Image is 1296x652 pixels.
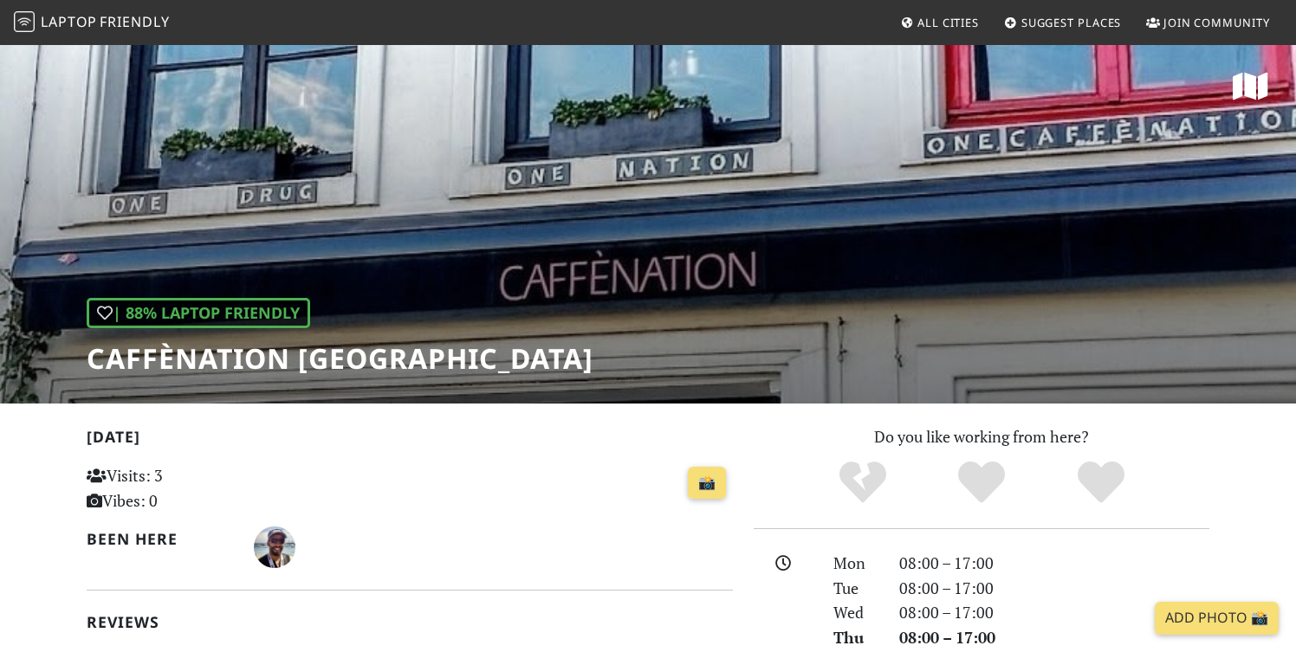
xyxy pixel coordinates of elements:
[893,7,986,38] a: All Cities
[14,8,170,38] a: LaptopFriendly LaptopFriendly
[87,530,233,548] h2: Been here
[41,12,97,31] span: Laptop
[1139,7,1277,38] a: Join Community
[997,7,1129,38] a: Suggest Places
[823,600,889,625] div: Wed
[87,463,288,513] p: Visits: 3 Vibes: 0
[688,467,726,500] a: 📸
[254,526,295,568] img: 1065-carlos.jpg
[1041,459,1161,507] div: Definitely!
[1163,15,1270,30] span: Join Community
[87,613,733,631] h2: Reviews
[823,576,889,601] div: Tue
[754,424,1209,449] p: Do you like working from here?
[100,12,169,31] span: Friendly
[803,459,923,507] div: No
[823,551,889,576] div: Mon
[1155,602,1279,635] a: Add Photo 📸
[1021,15,1122,30] span: Suggest Places
[922,459,1041,507] div: Yes
[87,342,593,375] h1: Caffènation [GEOGRAPHIC_DATA]
[917,15,979,30] span: All Cities
[254,535,295,556] span: Carlos Monteiro
[14,11,35,32] img: LaptopFriendly
[889,625,1220,650] div: 08:00 – 17:00
[889,600,1220,625] div: 08:00 – 17:00
[889,551,1220,576] div: 08:00 – 17:00
[87,298,310,328] div: | 88% Laptop Friendly
[823,625,889,650] div: Thu
[87,428,733,453] h2: [DATE]
[889,576,1220,601] div: 08:00 – 17:00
